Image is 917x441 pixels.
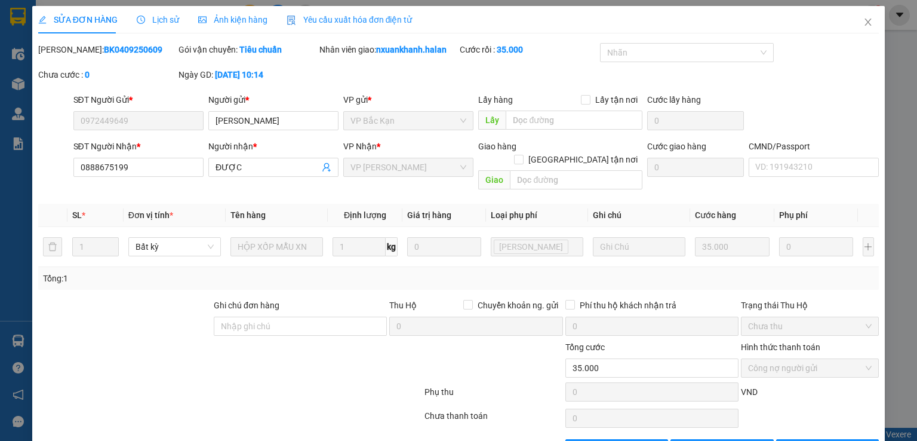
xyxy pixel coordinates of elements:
span: Phí thu hộ khách nhận trả [575,299,681,312]
div: Phụ thu [423,385,564,406]
div: [PERSON_NAME]: [38,43,176,56]
span: VND [741,387,758,397]
b: nxuankhanh.halan [376,45,447,54]
span: close [863,17,873,27]
input: Ghi Chú [593,237,685,256]
input: 0 [407,237,481,256]
button: delete [43,237,62,256]
span: VP Hoàng Gia [350,158,466,176]
span: Lấy [478,111,506,130]
input: Cước giao hàng [647,158,744,177]
span: Lịch sử [137,15,179,24]
div: Cước rồi : [460,43,598,56]
span: Chưa thu [748,317,872,335]
span: Giao hàng [478,142,516,151]
div: Ngày GD: [179,68,316,81]
span: SỬA ĐƠN HÀNG [38,15,118,24]
input: Ghi chú đơn hàng [214,317,387,336]
span: clock-circle [137,16,145,24]
span: picture [198,16,207,24]
span: VP Bắc Kạn [350,112,466,130]
div: Người nhận [208,140,339,153]
input: Dọc đường [510,170,642,189]
span: VP Nhận [343,142,377,151]
span: Phụ phí [779,210,808,220]
th: Ghi chú [588,204,690,227]
span: Lấy hàng [478,95,513,105]
div: Nhân viên giao: [319,43,457,56]
label: Cước giao hàng [647,142,706,151]
input: 0 [695,237,769,256]
span: Cước hàng [695,210,736,220]
label: Cước lấy hàng [647,95,701,105]
button: Close [851,6,885,39]
b: BK0409250609 [104,45,162,54]
b: [DATE] 10:14 [215,70,263,79]
span: SL [72,210,82,220]
span: user-add [322,163,331,172]
img: icon [287,16,296,25]
b: Tiêu chuẩn [239,45,282,54]
input: Dọc đường [506,111,642,130]
div: CMND/Passport [749,140,879,153]
span: Đơn vị tính [128,210,173,220]
span: Tổng cước [565,342,605,352]
span: edit [38,16,47,24]
span: Giao [478,170,510,189]
span: Tên hàng [230,210,266,220]
span: Lấy tận nơi [590,93,642,106]
div: Chưa thanh toán [423,409,564,430]
span: Định lượng [344,210,386,220]
span: Giá trị hàng [407,210,451,220]
span: Chuyển khoản ng. gửi [473,299,563,312]
span: Yêu cầu xuất hóa đơn điện tử [287,15,413,24]
span: [PERSON_NAME] [499,240,563,253]
th: Loại phụ phí [486,204,588,227]
b: 35.000 [497,45,523,54]
label: Hình thức thanh toán [741,342,820,352]
b: 0 [85,70,90,79]
div: VP gửi [343,93,473,106]
div: Chưa cước : [38,68,176,81]
div: SĐT Người Gửi [73,93,204,106]
input: VD: Bàn, Ghế [230,237,323,256]
input: Cước lấy hàng [647,111,744,130]
div: Tổng: 1 [43,272,355,285]
span: [GEOGRAPHIC_DATA] tận nơi [524,153,642,166]
span: kg [386,237,398,256]
div: Gói vận chuyển: [179,43,316,56]
span: Lưu kho [494,240,568,254]
span: Ảnh kiện hàng [198,15,267,24]
span: Thu Hộ [389,301,417,310]
div: SĐT Người Nhận [73,140,204,153]
div: Người gửi [208,93,339,106]
span: Bất kỳ [136,238,214,256]
span: Công nợ người gửi [748,359,872,377]
div: Trạng thái Thu Hộ [741,299,879,312]
label: Ghi chú đơn hàng [214,301,279,310]
button: plus [863,237,875,256]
